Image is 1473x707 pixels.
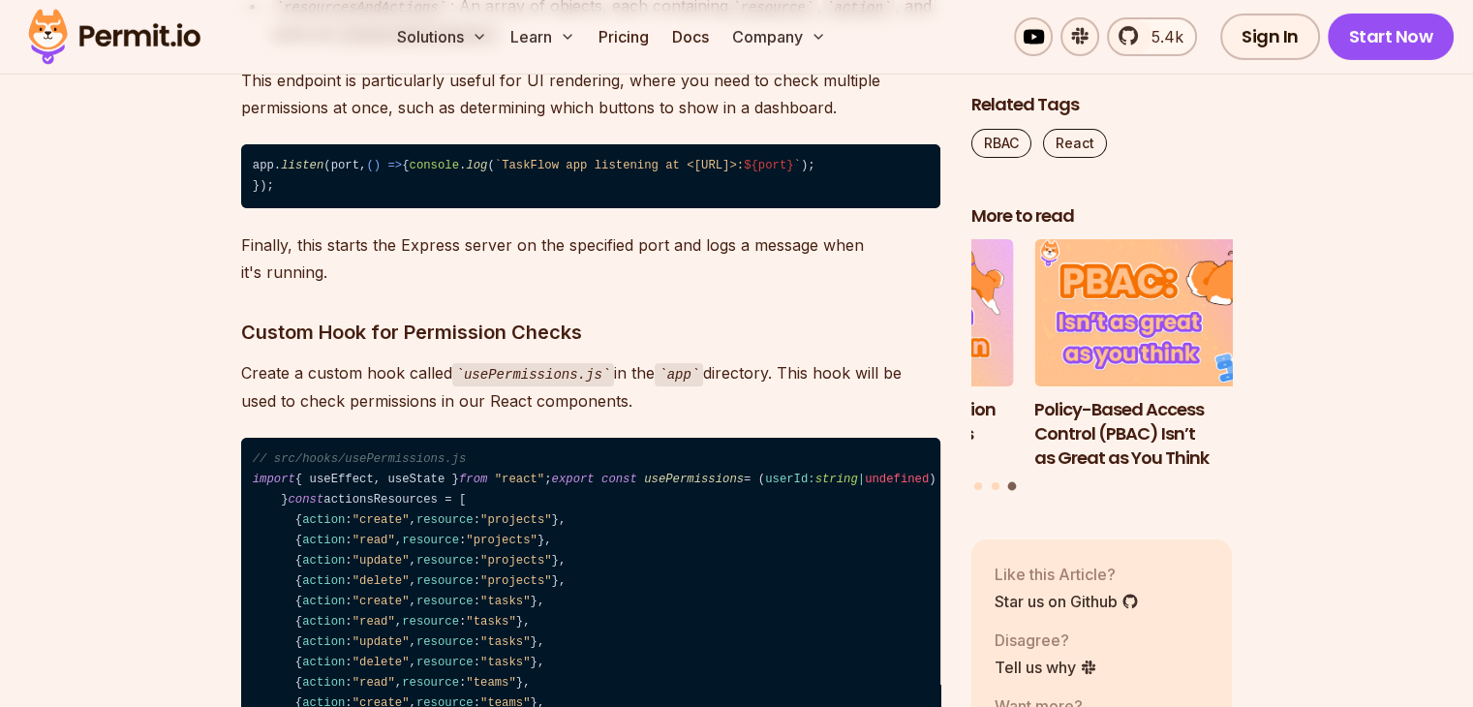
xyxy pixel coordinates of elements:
[416,635,474,649] span: resource
[416,574,474,588] span: resource
[591,17,657,56] a: Pricing
[416,513,474,527] span: resource
[353,554,410,568] span: "update"
[253,473,295,486] span: import
[466,676,515,690] span: "teams"
[495,159,801,172] span: `TaskFlow app listening at <[URL]>: `
[1107,17,1197,56] a: 5.4k
[302,595,345,608] span: action
[452,363,615,386] code: usePermissions.js
[865,473,929,486] span: undefined
[1034,240,1296,471] li: 3 of 3
[644,473,744,486] span: usePermissions
[480,635,530,649] span: "tasks"
[752,240,1014,387] img: Implementing Authentication and Authorization in Next.js
[480,554,552,568] span: "projects"
[744,159,793,172] span: ${port}
[971,93,1233,117] h2: Related Tags
[1034,398,1296,470] h3: Policy-Based Access Control (PBAC) Isn’t as Great as You Think
[995,629,1097,652] p: Disagree?
[503,17,583,56] button: Learn
[410,159,459,172] span: console
[601,473,637,486] span: const
[495,473,544,486] span: "react"
[402,615,459,629] span: resource
[466,159,487,172] span: log
[1043,129,1107,158] a: React
[402,676,459,690] span: resource
[995,656,1097,679] a: Tell us why
[19,4,209,70] img: Permit logo
[1140,25,1183,48] span: 5.4k
[241,144,940,209] code: app. (port, { . ( ); });
[752,240,1014,471] li: 2 of 3
[241,231,940,286] p: Finally, this starts the Express server on the specified port and logs a message when it's running.
[302,615,345,629] span: action
[480,513,552,527] span: "projects"
[353,635,410,649] span: "update"
[655,363,703,386] code: app
[752,398,1014,446] h3: Implementing Authentication and Authorization in Next.js
[992,482,999,490] button: Go to slide 2
[353,574,410,588] span: "delete"
[353,595,410,608] span: "create"
[752,240,1014,471] a: Implementing Authentication and Authorization in Next.jsImplementing Authentication and Authoriza...
[302,656,345,669] span: action
[416,595,474,608] span: resource
[289,493,324,507] span: const
[971,204,1233,229] h2: More to read
[302,635,345,649] span: action
[302,534,345,547] span: action
[1220,14,1320,60] a: Sign In
[402,534,459,547] span: resource
[724,17,834,56] button: Company
[815,473,858,486] span: string
[974,482,982,490] button: Go to slide 1
[971,129,1031,158] a: RBAC
[353,676,395,690] span: "read"
[353,534,395,547] span: "read"
[416,554,474,568] span: resource
[971,240,1233,494] div: Posts
[353,513,410,527] span: "create"
[552,473,595,486] span: export
[1034,240,1296,387] img: Policy-Based Access Control (PBAC) Isn’t as Great as You Think
[302,676,345,690] span: action
[664,17,717,56] a: Docs
[366,159,402,172] span: () =>
[995,563,1139,586] p: Like this Article?
[995,590,1139,613] a: Star us on Github
[765,473,929,486] span: userId: |
[466,615,515,629] span: "tasks"
[353,656,410,669] span: "delete"
[302,554,345,568] span: action
[1328,14,1455,60] a: Start Now
[466,534,537,547] span: "projects"
[1008,482,1017,491] button: Go to slide 3
[241,359,940,415] p: Create a custom hook called in the directory. This hook will be used to check permissions in our ...
[353,615,395,629] span: "read"
[480,656,530,669] span: "tasks"
[241,67,940,121] p: This endpoint is particularly useful for UI rendering, where you need to check multiple permissio...
[459,473,487,486] span: from
[302,513,345,527] span: action
[241,317,940,348] h3: Custom Hook for Permission Checks
[281,159,323,172] span: listen
[253,452,467,466] span: // src/hooks/usePermissions.js
[480,595,530,608] span: "tasks"
[416,656,474,669] span: resource
[302,574,345,588] span: action
[389,17,495,56] button: Solutions
[480,574,552,588] span: "projects"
